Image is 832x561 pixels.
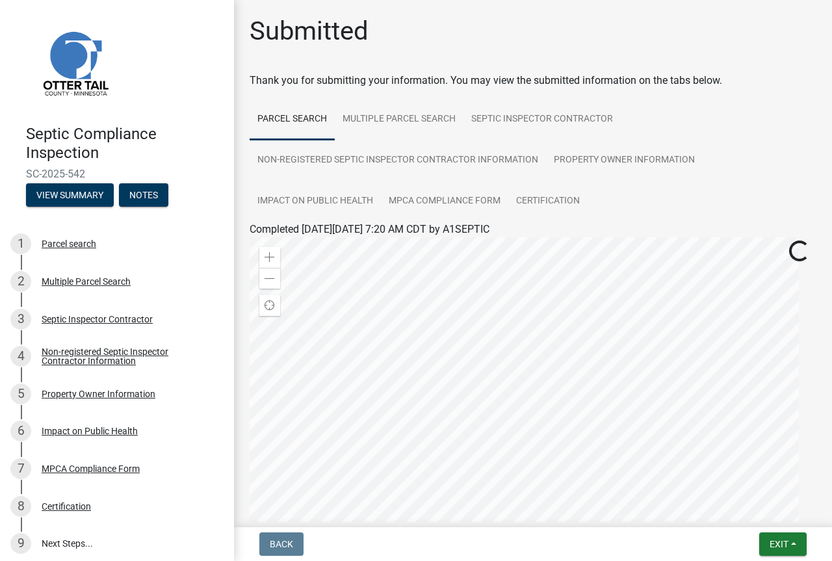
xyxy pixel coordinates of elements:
div: Find my location [259,295,280,316]
div: 5 [10,384,31,404]
span: Back [270,539,293,549]
div: 4 [10,346,31,367]
h4: Septic Compliance Inspection [26,125,224,163]
span: Exit [770,539,788,549]
button: View Summary [26,183,114,207]
div: Property Owner Information [42,389,155,398]
div: 2 [10,271,31,292]
div: Thank you for submitting your information. You may view the submitted information on the tabs below. [250,73,816,88]
button: Notes [119,183,168,207]
span: Completed [DATE][DATE] 7:20 AM CDT by A1SEPTIC [250,223,489,235]
div: Impact on Public Health [42,426,138,436]
a: Impact on Public Health [250,181,381,222]
div: Zoom in [259,247,280,268]
div: 9 [10,533,31,554]
a: MPCA Compliance Form [381,181,508,222]
div: MPCA Compliance Form [42,464,140,473]
a: Parcel search [250,99,335,140]
div: Septic Inspector Contractor [42,315,153,324]
a: Property Owner Information [546,140,703,181]
img: Otter Tail County, Minnesota [26,14,123,111]
div: 6 [10,421,31,441]
div: Parcel search [42,239,96,248]
div: Zoom out [259,268,280,289]
div: Multiple Parcel Search [42,277,131,286]
h1: Submitted [250,16,369,47]
button: Back [259,532,304,556]
a: Non-registered Septic Inspector Contractor Information [250,140,546,181]
button: Exit [759,532,807,556]
span: SC-2025-542 [26,168,208,180]
a: Multiple Parcel Search [335,99,463,140]
wm-modal-confirm: Summary [26,190,114,201]
a: Certification [508,181,588,222]
div: 8 [10,496,31,517]
wm-modal-confirm: Notes [119,190,168,201]
div: Certification [42,502,91,511]
div: 1 [10,233,31,254]
div: 3 [10,309,31,330]
div: Non-registered Septic Inspector Contractor Information [42,347,213,365]
div: 7 [10,458,31,479]
a: Septic Inspector Contractor [463,99,621,140]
